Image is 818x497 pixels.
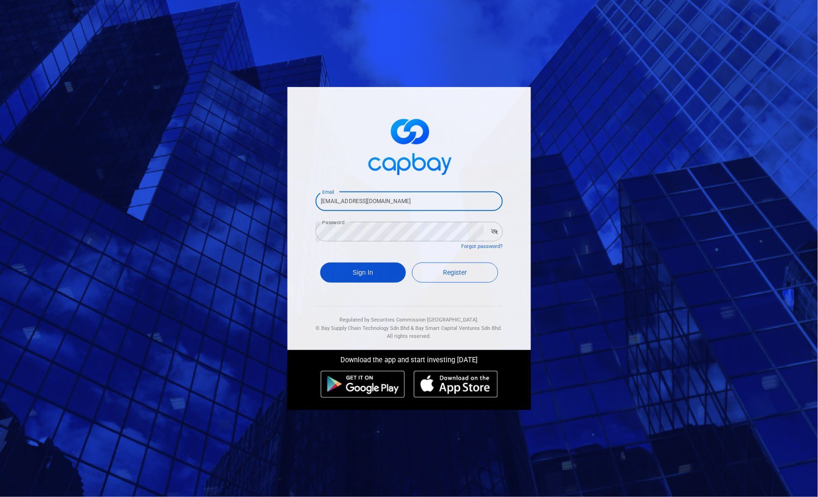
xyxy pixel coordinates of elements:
span: Bay Smart Capital Ventures Sdn Bhd. [416,325,502,331]
a: Register [412,263,498,283]
img: logo [362,110,456,180]
label: Email [322,189,334,196]
span: © Bay Supply Chain Technology Sdn Bhd [316,325,410,331]
a: Forgot password? [462,243,503,249]
img: android [321,371,405,398]
div: Download the app and start investing [DATE] [280,350,538,366]
span: Register [443,269,467,276]
img: ios [414,371,497,398]
button: Sign In [320,263,406,283]
label: Password [322,219,345,226]
div: Regulated by Securities Commission [GEOGRAPHIC_DATA]. & All rights reserved. [316,307,503,341]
